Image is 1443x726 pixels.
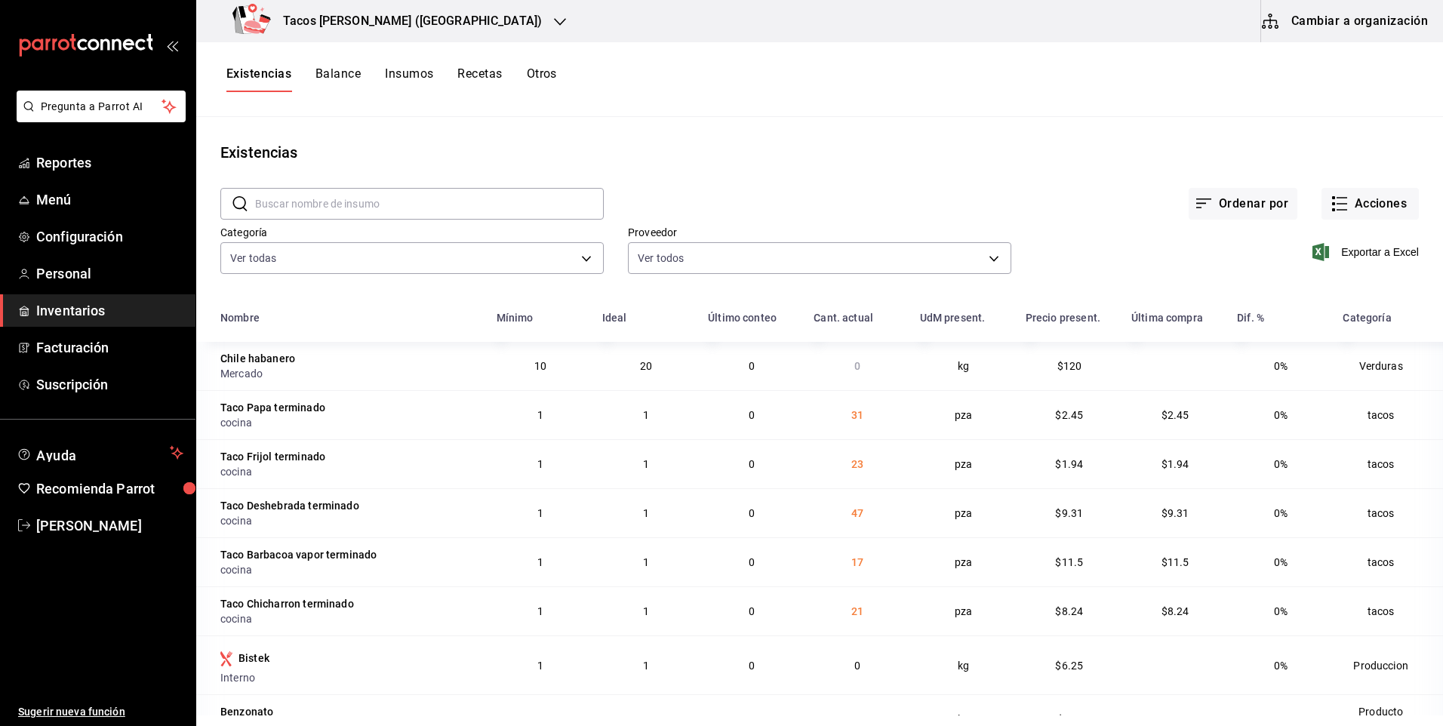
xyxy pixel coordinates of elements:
span: 0% [1274,458,1288,470]
span: Inventarios [36,300,183,321]
div: Interno [220,670,478,685]
div: Dif. % [1237,312,1264,324]
div: Bistek [238,651,269,666]
div: cocina [220,562,478,577]
div: Taco Papa terminado [220,400,325,415]
div: Benzonato [220,704,273,719]
span: 0 [854,660,860,672]
span: 1 [537,458,543,470]
span: $120 [1057,360,1082,372]
span: $2.45 [1055,409,1083,421]
span: Ver todas [230,251,276,266]
span: 1 [643,507,649,519]
span: Reportes [36,152,183,173]
h3: Tacos [PERSON_NAME] ([GEOGRAPHIC_DATA]) [271,12,542,30]
button: Ordenar por [1189,188,1297,220]
div: cocina [220,611,478,626]
span: 1 [643,713,649,725]
div: Mínimo [497,312,534,324]
button: Recetas [457,66,502,92]
div: Mercado [220,366,478,381]
button: Balance [315,66,361,92]
span: Configuración [36,226,183,247]
div: Último conteo [708,312,777,324]
div: cocina [220,415,478,430]
span: 1 [537,713,543,725]
span: 10 [534,360,546,372]
input: Buscar nombre de insumo [255,189,604,219]
span: Suscripción [36,374,183,395]
span: 1 [537,660,543,672]
span: 0 [854,360,860,372]
div: Existencias [220,141,297,164]
span: 0 [749,507,755,519]
td: tacos [1334,586,1443,635]
span: $1.94 [1161,458,1189,470]
td: Verduras [1334,342,1443,390]
div: Precio present. [1026,312,1100,324]
div: Taco Deshebrada terminado [220,498,359,513]
span: 1 [537,605,543,617]
div: Taco Frijol terminado [220,449,325,464]
span: $2.45 [1161,409,1189,421]
span: 0 [749,360,755,372]
button: Acciones [1321,188,1419,220]
span: $11.5 [1161,556,1189,568]
span: 0% [1274,409,1288,421]
div: cocina [220,464,478,479]
td: kg [911,342,1017,390]
td: pza [911,537,1017,586]
span: 0 [749,458,755,470]
div: Taco Chicharron terminado [220,596,354,611]
label: Proveedor [628,227,1011,238]
span: 1 [643,409,649,421]
span: 0 [749,556,755,568]
span: 1 [643,458,649,470]
svg: Insumo producido [220,651,232,666]
td: kg [911,635,1017,694]
span: 31 [851,409,863,421]
span: 1 [537,507,543,519]
span: 0% [1274,713,1288,725]
button: Existencias [226,66,291,92]
div: navigation tabs [226,66,557,92]
span: $8.24 [1161,605,1189,617]
td: tacos [1334,439,1443,488]
span: Ver todos [638,251,684,266]
td: Produccion [1334,635,1443,694]
span: 20 [640,360,652,372]
span: 0% [1274,507,1288,519]
span: Pregunta a Parrot AI [41,99,162,115]
td: pza [911,439,1017,488]
div: Categoría [1343,312,1391,324]
td: pza [911,390,1017,439]
span: 1 [537,556,543,568]
button: Insumos [385,66,433,92]
span: 0 [749,605,755,617]
span: 0% [1274,556,1288,568]
span: $9.31 [1161,507,1189,519]
span: 21 [851,605,863,617]
td: pza [911,586,1017,635]
span: 0% [1274,660,1288,672]
span: $1.94 [1055,458,1083,470]
span: 0% [1274,360,1288,372]
span: 23 [851,458,863,470]
span: Sugerir nueva función [18,704,183,720]
a: Pregunta a Parrot AI [11,109,186,125]
td: tacos [1334,488,1443,537]
span: $11.5 [1055,556,1083,568]
button: Exportar a Excel [1315,243,1419,261]
div: Cant. actual [814,312,873,324]
span: 0 [749,713,755,725]
span: 1 [643,605,649,617]
div: Ideal [602,312,627,324]
button: Pregunta a Parrot AI [17,91,186,122]
span: 1 [643,556,649,568]
td: tacos [1334,390,1443,439]
button: open_drawer_menu [166,39,178,51]
span: 0 [749,660,755,672]
td: tacos [1334,537,1443,586]
span: Facturación [36,337,183,358]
